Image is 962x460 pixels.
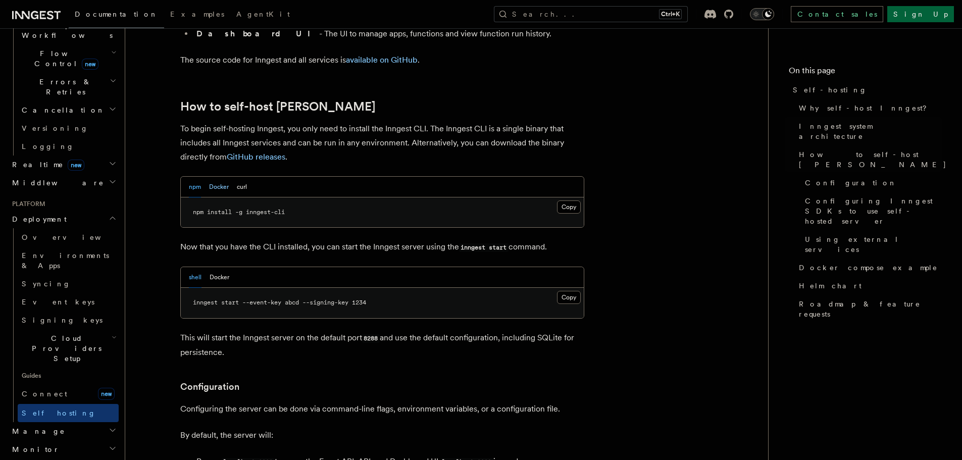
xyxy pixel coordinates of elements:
a: Why self-host Inngest? [795,99,942,117]
button: Cloud Providers Setup [18,329,119,368]
kbd: Ctrl+K [659,9,682,19]
span: Cancellation [18,105,105,115]
h4: On this page [789,65,942,81]
span: Environments & Apps [22,251,109,270]
a: Connectnew [18,384,119,404]
span: Roadmap & feature requests [799,299,942,319]
button: Docker [209,177,229,197]
span: Syncing [22,280,71,288]
a: Syncing [18,275,119,293]
a: Versioning [18,119,119,137]
a: available on GitHub [346,55,418,65]
a: Sign Up [887,6,954,22]
span: Steps & Workflows [18,20,113,40]
a: How to self-host [PERSON_NAME] [795,145,942,174]
span: AgentKit [236,10,290,18]
button: Copy [557,291,581,304]
div: Deployment [8,228,119,422]
strong: Dashboard UI [196,29,319,38]
button: Flow Controlnew [18,44,119,73]
span: Connect [22,390,67,398]
span: Middleware [8,178,104,188]
span: Realtime [8,160,84,170]
a: Docker compose example [795,259,942,277]
button: npm [189,177,201,197]
span: Logging [22,142,74,150]
a: Roadmap & feature requests [795,295,942,323]
span: Guides [18,368,119,384]
a: Configuring Inngest SDKs to use self-hosted server [801,192,942,230]
button: Search...Ctrl+K [494,6,688,22]
a: Helm chart [795,277,942,295]
button: Manage [8,422,119,440]
span: Platform [8,200,45,208]
code: 8288 [362,334,380,343]
button: Middleware [8,174,119,192]
a: GitHub releases [227,152,285,162]
p: The source code for Inngest and all services is . [180,53,584,67]
a: Event keys [18,293,119,311]
button: Errors & Retries [18,73,119,101]
p: By default, the server will: [180,428,584,442]
span: Self hosting [22,409,96,417]
span: Event keys [22,298,94,306]
a: Self-hosting [789,81,942,99]
p: Configuring the server can be done via command-line flags, environment variables, or a configurat... [180,402,584,416]
span: Errors & Retries [18,77,110,97]
button: Docker [210,267,229,288]
a: Configuration [180,380,239,394]
span: Manage [8,426,65,436]
a: Signing keys [18,311,119,329]
p: To begin self-hosting Inngest, you only need to install the Inngest CLI. The Inngest CLI is a sin... [180,122,584,164]
button: Monitor [8,440,119,458]
a: How to self-host [PERSON_NAME] [180,99,375,114]
span: How to self-host [PERSON_NAME] [799,149,947,170]
button: curl [237,177,247,197]
span: Versioning [22,124,88,132]
li: - The UI to manage apps, functions and view function run history. [193,27,584,41]
a: Environments & Apps [18,246,119,275]
a: Logging [18,137,119,156]
a: Examples [164,3,230,27]
span: npm install -g inngest-cli [193,209,285,216]
a: Documentation [69,3,164,28]
span: Examples [170,10,224,18]
a: Using external services [801,230,942,259]
span: Flow Control [18,48,111,69]
span: new [98,388,115,400]
span: Cloud Providers Setup [18,333,112,364]
a: Self hosting [18,404,119,422]
p: Now that you have the CLI installed, you can start the Inngest server using the command. [180,240,584,254]
span: new [68,160,84,171]
span: Using external services [805,234,942,254]
code: inngest start [459,243,509,252]
span: Overview [22,233,126,241]
a: AgentKit [230,3,296,27]
span: Inngest system architecture [799,121,942,141]
span: Configuring Inngest SDKs to use self-hosted server [805,196,942,226]
button: Cancellation [18,101,119,119]
span: Monitor [8,444,60,454]
span: new [82,59,98,70]
a: Contact sales [791,6,883,22]
span: Documentation [75,10,158,18]
button: Steps & Workflows [18,16,119,44]
button: shell [189,267,201,288]
a: Overview [18,228,119,246]
span: Helm chart [799,281,862,291]
p: This will start the Inngest server on the default port and use the default configuration, includi... [180,331,584,360]
span: Deployment [8,214,67,224]
button: Copy [557,200,581,214]
a: Inngest system architecture [795,117,942,145]
a: Configuration [801,174,942,192]
span: Signing keys [22,316,103,324]
button: Realtimenew [8,156,119,174]
span: Configuration [805,178,897,188]
span: inngest start --event-key abcd --signing-key 1234 [193,299,366,306]
button: Toggle dark mode [750,8,774,20]
button: Deployment [8,210,119,228]
span: Docker compose example [799,263,938,273]
span: Why self-host Inngest? [799,103,934,113]
span: Self-hosting [793,85,867,95]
